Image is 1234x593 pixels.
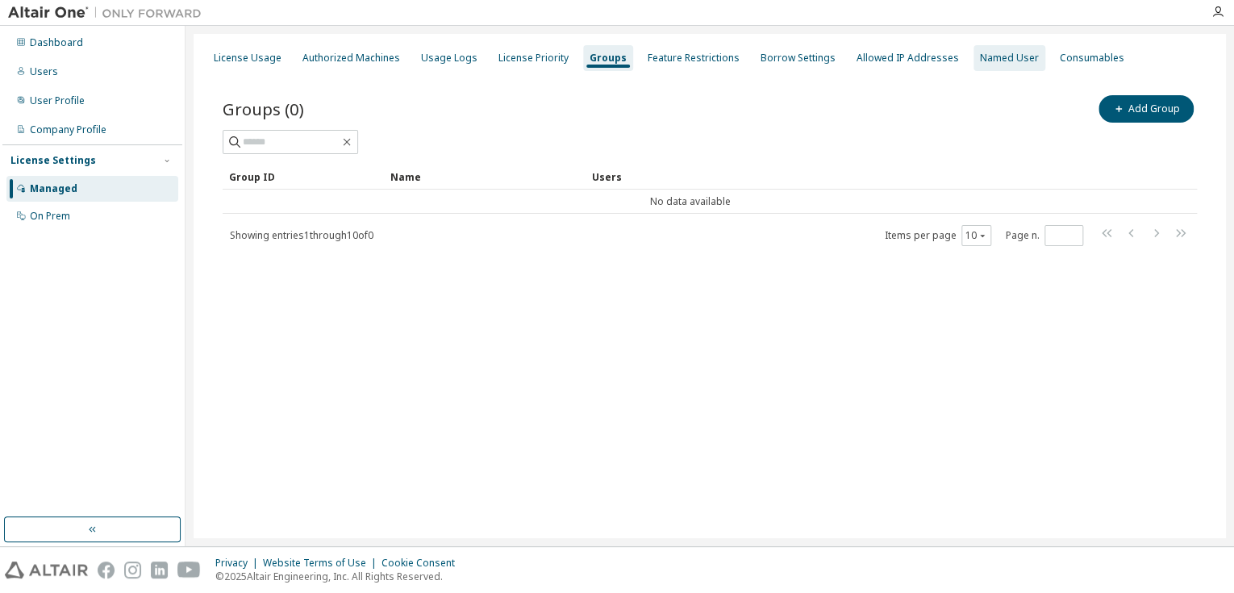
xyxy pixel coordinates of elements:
[857,52,959,65] div: Allowed IP Addresses
[223,190,1158,214] td: No data available
[965,229,987,242] button: 10
[302,52,400,65] div: Authorized Machines
[124,562,141,578] img: instagram.svg
[30,123,106,136] div: Company Profile
[30,210,70,223] div: On Prem
[390,164,579,190] div: Name
[151,562,168,578] img: linkedin.svg
[229,164,377,190] div: Group ID
[498,52,569,65] div: License Priority
[30,94,85,107] div: User Profile
[8,5,210,21] img: Altair One
[5,562,88,578] img: altair_logo.svg
[648,52,740,65] div: Feature Restrictions
[980,52,1039,65] div: Named User
[177,562,201,578] img: youtube.svg
[30,36,83,49] div: Dashboard
[761,52,836,65] div: Borrow Settings
[230,228,373,242] span: Showing entries 1 through 10 of 0
[1060,52,1124,65] div: Consumables
[1006,225,1083,246] span: Page n.
[30,182,77,195] div: Managed
[215,570,465,583] p: © 2025 Altair Engineering, Inc. All Rights Reserved.
[885,225,991,246] span: Items per page
[381,557,465,570] div: Cookie Consent
[263,557,381,570] div: Website Terms of Use
[590,52,627,65] div: Groups
[98,562,115,578] img: facebook.svg
[421,52,477,65] div: Usage Logs
[214,52,281,65] div: License Usage
[10,154,96,167] div: License Settings
[223,98,304,120] span: Groups (0)
[1099,95,1194,123] button: Add Group
[215,557,263,570] div: Privacy
[30,65,58,78] div: Users
[592,164,1152,190] div: Users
